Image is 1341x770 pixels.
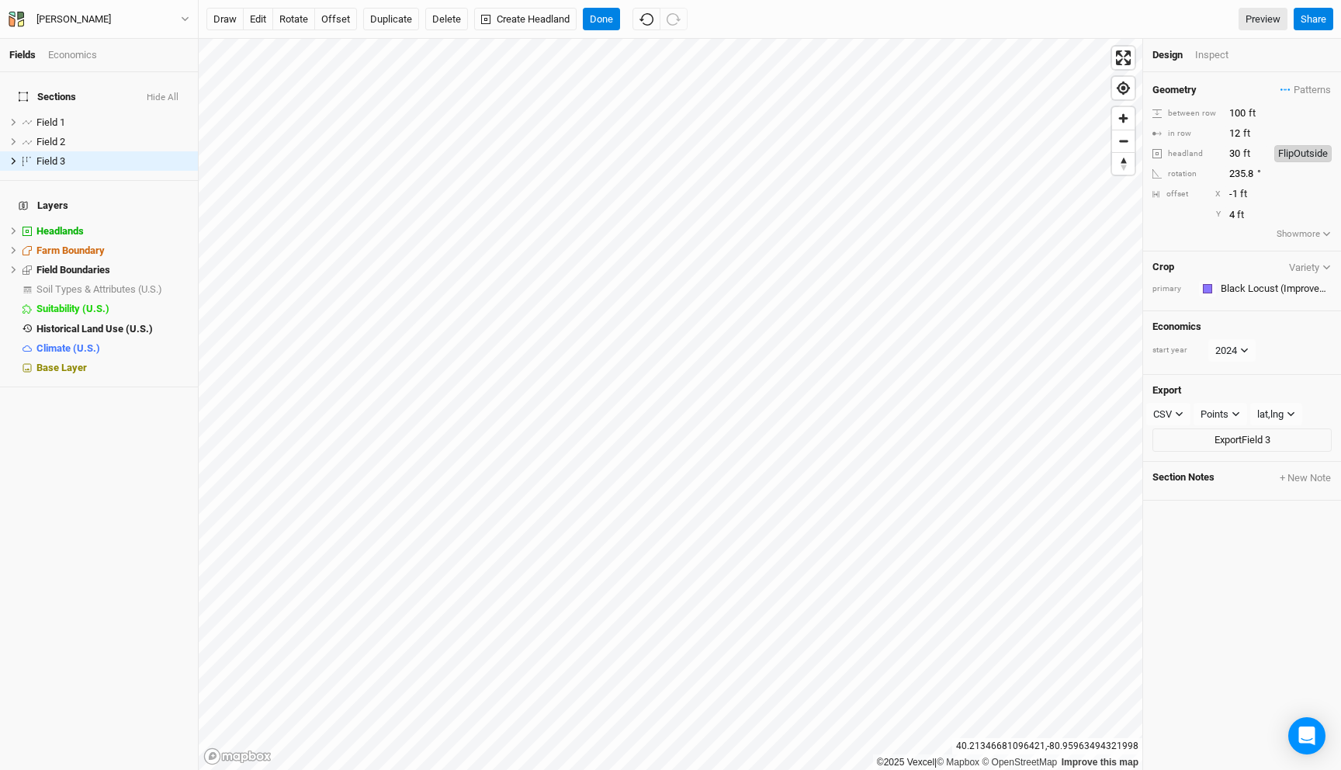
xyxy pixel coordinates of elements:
[1194,403,1247,426] button: Points
[36,264,110,276] span: Field Boundaries
[1276,227,1332,242] button: Showmore
[36,323,153,335] span: Historical Land Use (U.S.)
[952,738,1142,754] div: 40.21346681096421 , -80.95963494321998
[474,8,577,31] button: Create Headland
[36,136,65,147] span: Field 2
[1257,407,1284,422] div: lat,lng
[36,155,189,168] div: Field 3
[36,12,111,27] div: [PERSON_NAME]
[36,245,189,257] div: Farm Boundary
[1152,321,1332,333] h4: Economics
[1112,47,1135,69] button: Enter fullscreen
[36,323,189,335] div: Historical Land Use (U.S.)
[272,8,315,31] button: rotate
[1062,757,1138,768] a: Improve this map
[1152,148,1221,160] div: headland
[36,342,189,355] div: Climate (U.S.)
[1112,153,1135,175] span: Reset bearing to north
[9,190,189,221] h4: Layers
[199,39,1142,770] canvas: Map
[146,92,179,103] button: Hide All
[1201,407,1228,422] div: Points
[1215,189,1221,200] div: X
[36,116,189,129] div: Field 1
[1239,8,1287,31] a: Preview
[1216,279,1332,298] input: Black Locust (Improved)
[363,8,419,31] button: Duplicate
[36,225,84,237] span: Headlands
[1152,108,1221,120] div: between row
[1166,189,1188,200] div: offset
[1112,152,1135,175] button: Reset bearing to north
[1152,428,1332,452] button: ExportField 3
[36,362,189,374] div: Base Layer
[1250,403,1302,426] button: lat,lng
[1152,384,1332,397] h4: Export
[1112,77,1135,99] button: Find my location
[1294,8,1333,31] button: Share
[660,8,688,31] button: Redo (^Z)
[36,303,109,314] span: Suitability (U.S.)
[1146,403,1190,426] button: CSV
[1152,345,1207,356] div: start year
[36,155,65,167] span: Field 3
[1274,145,1332,162] button: FlipOutside
[1152,283,1191,295] div: primary
[1166,209,1221,220] div: Y
[1152,128,1221,140] div: in row
[36,136,189,148] div: Field 2
[1288,262,1332,273] button: Variety
[1288,717,1325,754] div: Open Intercom Messenger
[8,11,190,28] button: [PERSON_NAME]
[1195,48,1250,62] div: Inspect
[937,757,979,768] a: Mapbox
[36,283,162,295] span: Soil Types & Attributes (U.S.)
[1112,107,1135,130] button: Zoom in
[1112,130,1135,152] button: Zoom out
[314,8,357,31] button: offset
[1152,168,1221,180] div: rotation
[36,342,100,354] span: Climate (U.S.)
[877,754,1138,770] div: |
[1279,471,1332,485] button: + New Note
[1280,82,1332,99] button: Patterns
[632,8,660,31] button: Undo (^z)
[982,757,1057,768] a: OpenStreetMap
[1152,471,1215,485] span: Section Notes
[36,303,189,315] div: Suitability (U.S.)
[36,12,111,27] div: Coffelt
[877,757,934,768] a: ©2025 Vexcel
[1152,48,1183,62] div: Design
[9,49,36,61] a: Fields
[1153,407,1172,422] div: CSV
[203,747,272,765] a: Mapbox logo
[206,8,244,31] button: draw
[425,8,468,31] button: Delete
[1152,84,1197,96] h4: Geometry
[48,48,97,62] div: Economics
[583,8,620,31] button: Done
[36,225,189,238] div: Headlands
[36,362,87,373] span: Base Layer
[36,245,105,256] span: Farm Boundary
[19,91,76,103] span: Sections
[36,116,65,128] span: Field 1
[243,8,273,31] button: edit
[1280,82,1331,98] span: Patterns
[36,283,189,296] div: Soil Types & Attributes (U.S.)
[1152,261,1174,273] h4: Crop
[1208,339,1256,362] button: 2024
[36,264,189,276] div: Field Boundaries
